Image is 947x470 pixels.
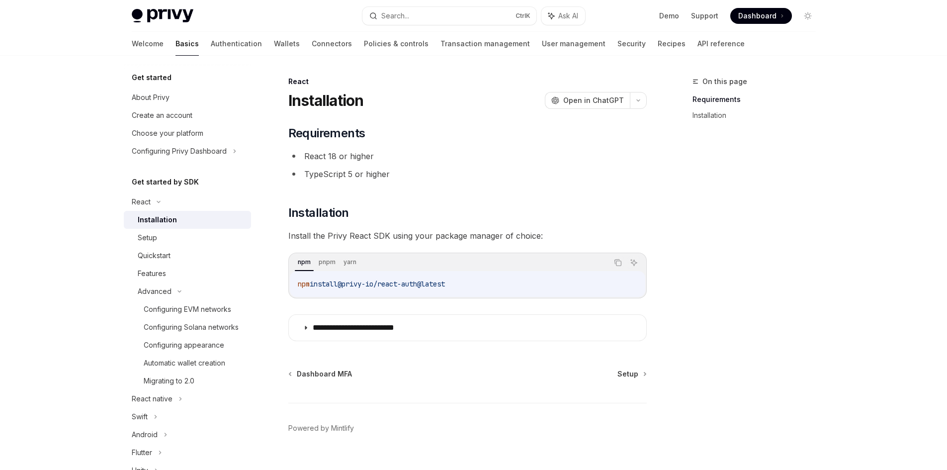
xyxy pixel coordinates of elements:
[341,256,359,268] div: yarn
[297,369,352,379] span: Dashboard MFA
[289,369,352,379] a: Dashboard MFA
[364,32,429,56] a: Policies & controls
[132,92,170,103] div: About Privy
[124,300,251,318] a: Configuring EVM networks
[617,32,646,56] a: Security
[124,229,251,247] a: Setup
[132,127,203,139] div: Choose your platform
[288,92,364,109] h1: Installation
[692,92,824,107] a: Requirements
[288,149,647,163] li: React 18 or higher
[132,176,199,188] h5: Get started by SDK
[132,411,148,423] div: Swift
[545,92,630,109] button: Open in ChatGPT
[542,32,605,56] a: User management
[124,265,251,282] a: Features
[124,124,251,142] a: Choose your platform
[144,339,224,351] div: Configuring appearance
[132,429,158,441] div: Android
[132,447,152,459] div: Flutter
[288,167,647,181] li: TypeScript 5 or higher
[338,280,445,288] span: @privy-io/react-auth@latest
[144,357,225,369] div: Automatic wallet creation
[310,280,338,288] span: install
[132,393,172,405] div: React native
[175,32,199,56] a: Basics
[659,11,679,21] a: Demo
[558,11,578,21] span: Ask AI
[611,256,624,269] button: Copy the contents from the code block
[627,256,640,269] button: Ask AI
[298,280,310,288] span: npm
[124,354,251,372] a: Automatic wallet creation
[288,423,354,433] a: Powered by Mintlify
[132,32,164,56] a: Welcome
[124,247,251,265] a: Quickstart
[362,7,536,25] button: Search...CtrlK
[144,303,231,315] div: Configuring EVM networks
[381,10,409,22] div: Search...
[730,8,792,24] a: Dashboard
[295,256,314,268] div: npm
[316,256,339,268] div: pnpm
[274,32,300,56] a: Wallets
[312,32,352,56] a: Connectors
[211,32,262,56] a: Authentication
[124,106,251,124] a: Create an account
[697,32,745,56] a: API reference
[132,9,193,23] img: light logo
[138,285,172,297] div: Advanced
[132,196,151,208] div: React
[288,125,365,141] span: Requirements
[124,318,251,336] a: Configuring Solana networks
[144,321,239,333] div: Configuring Solana networks
[138,214,177,226] div: Installation
[617,369,638,379] span: Setup
[702,76,747,88] span: On this page
[124,89,251,106] a: About Privy
[138,268,166,280] div: Features
[516,12,530,20] span: Ctrl K
[658,32,686,56] a: Recipes
[288,77,647,87] div: React
[692,107,824,123] a: Installation
[144,375,194,387] div: Migrating to 2.0
[440,32,530,56] a: Transaction management
[541,7,585,25] button: Ask AI
[132,72,172,84] h5: Get started
[288,229,647,243] span: Install the Privy React SDK using your package manager of choice:
[617,369,646,379] a: Setup
[132,145,227,157] div: Configuring Privy Dashboard
[563,95,624,105] span: Open in ChatGPT
[138,232,157,244] div: Setup
[691,11,718,21] a: Support
[124,211,251,229] a: Installation
[124,372,251,390] a: Migrating to 2.0
[138,250,171,262] div: Quickstart
[738,11,776,21] span: Dashboard
[124,336,251,354] a: Configuring appearance
[800,8,816,24] button: Toggle dark mode
[288,205,349,221] span: Installation
[132,109,192,121] div: Create an account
